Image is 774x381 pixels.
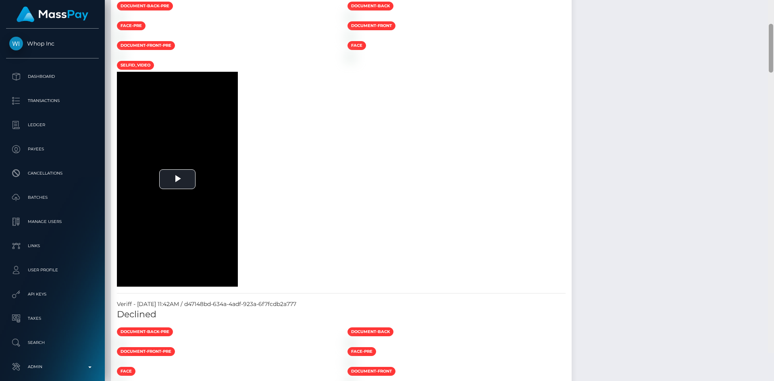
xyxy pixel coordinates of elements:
[347,360,354,366] img: 0d47b005-abda-4844-8c0a-e89022725829
[6,91,99,111] a: Transactions
[347,21,395,30] span: document-front
[117,14,123,20] img: 2ccdaafe-4217-4f0a-a5e8-c93be1c2927c
[117,53,123,60] img: 6262194d-f6e9-4b1a-a34d-7d7d54bcabed
[9,240,96,252] p: Links
[6,139,99,159] a: Payees
[111,300,572,308] div: Veriff - [DATE] 11:42AM / d47148bd-634a-4adf-923a-6f7fcdb2a777
[117,367,135,376] span: face
[6,284,99,304] a: API Keys
[6,212,99,232] a: Manage Users
[347,327,393,336] span: document-back
[6,260,99,280] a: User Profile
[6,357,99,377] a: Admin
[9,288,96,300] p: API Keys
[17,6,88,22] img: MassPay Logo
[6,308,99,329] a: Taxes
[117,21,146,30] span: face-pre
[117,340,123,346] img: d34a4db7-6a2f-4a7b-ae0a-c537ab98f6ec
[347,14,354,20] img: 9fb4b35f-ab3c-4fb1-91fc-3f201a5d0b4a
[117,41,175,50] span: document-front-pre
[347,53,354,60] img: bb930174-6503-4d3f-8cb5-56e99faf786e
[347,33,354,40] img: fd380296-cbd1-483d-abd7-a908dee0b2c0
[117,61,154,70] span: selfid_video
[6,236,99,256] a: Links
[117,308,566,321] h5: Declined
[6,40,99,47] span: Whop Inc
[347,41,366,50] span: face
[347,367,395,376] span: document-front
[9,95,96,107] p: Transactions
[6,187,99,208] a: Batches
[117,72,238,287] div: Video Player
[347,2,393,10] span: document-back
[117,33,123,40] img: aa251d30-f4f4-41be-86a6-cc7ebb88988b
[6,333,99,353] a: Search
[159,169,196,189] button: Play Video
[9,143,96,155] p: Payees
[6,115,99,135] a: Ledger
[9,192,96,204] p: Batches
[9,71,96,83] p: Dashboard
[9,264,96,276] p: User Profile
[347,340,354,346] img: 7167e134-30fb-484a-a857-db59b2dd5d39
[117,327,173,336] span: document-back-pre
[9,216,96,228] p: Manage Users
[117,347,175,356] span: document-front-pre
[6,67,99,87] a: Dashboard
[347,347,376,356] span: face-pre
[117,2,173,10] span: document-back-pre
[9,119,96,131] p: Ledger
[9,361,96,373] p: Admin
[117,360,123,366] img: c7c9177a-66d9-4b2a-a235-ac02071e9c61
[9,37,23,50] img: Whop Inc
[9,312,96,325] p: Taxes
[9,167,96,179] p: Cancellations
[6,163,99,183] a: Cancellations
[9,337,96,349] p: Search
